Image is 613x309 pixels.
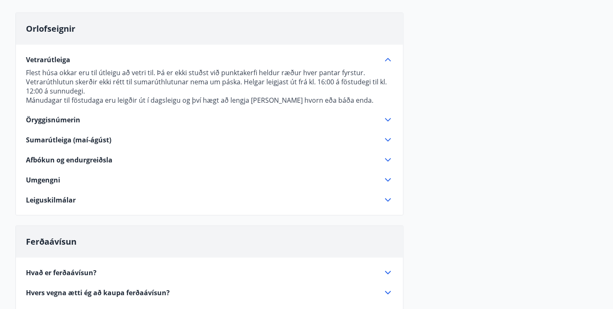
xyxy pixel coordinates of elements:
[26,155,393,165] div: Afbókun og endurgreiðsla
[26,115,80,124] span: Öryggisnúmerin
[26,268,97,277] span: Hvað er ferðaávísun?
[26,236,77,247] span: Ferðaávísun
[26,135,393,145] div: Sumarútleiga (maí-ágúst)
[26,65,393,105] div: Vetrarútleiga
[26,96,393,105] p: Mánudagar til föstudaga eru leigðir út í dagsleigu og því hægt að lengja [PERSON_NAME] hvorn eða ...
[26,195,393,205] div: Leiguskilmálar
[26,288,170,297] span: Hvers vegna ætti ég að kaupa ferðaávísun?
[26,175,393,185] div: Umgengni
[26,135,111,144] span: Sumarútleiga (maí-ágúst)
[26,68,393,96] p: Flest húsa okkar eru til útleigu að vetri til. Þá er ekki stuðst við punktakerfi heldur ræður hve...
[26,55,70,64] span: Vetrarútleiga
[26,288,393,298] div: Hvers vegna ætti ég að kaupa ferðaávísun?
[26,23,75,34] span: Orlofseignir
[26,268,393,278] div: Hvað er ferðaávísun?
[26,55,393,65] div: Vetrarútleiga
[26,175,60,185] span: Umgengni
[26,115,393,125] div: Öryggisnúmerin
[26,195,76,205] span: Leiguskilmálar
[26,155,112,165] span: Afbókun og endurgreiðsla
